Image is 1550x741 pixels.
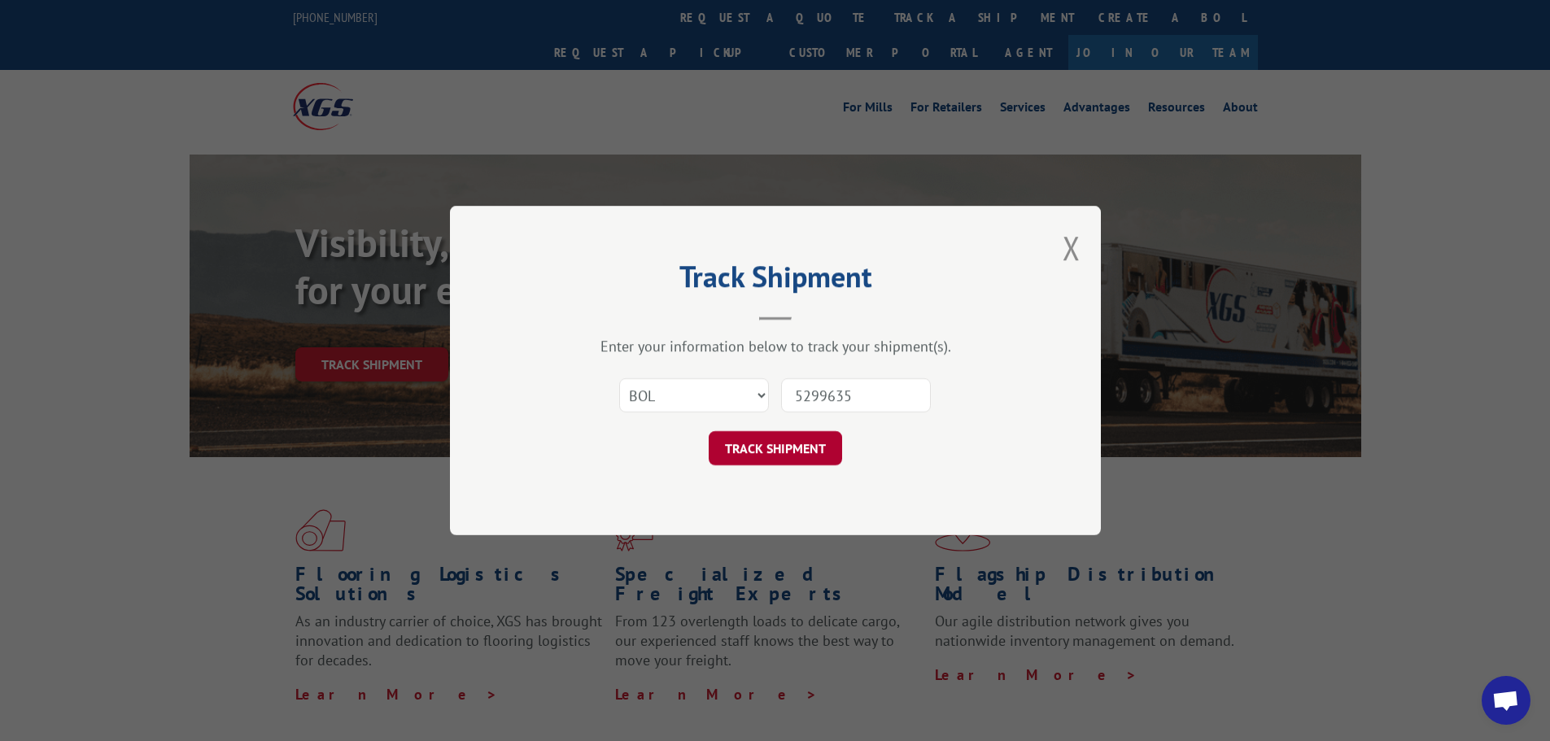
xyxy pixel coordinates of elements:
input: Number(s) [781,378,931,412]
h2: Track Shipment [531,265,1020,296]
div: Enter your information below to track your shipment(s). [531,337,1020,355]
button: Close modal [1063,226,1081,269]
div: Open chat [1482,676,1530,725]
button: TRACK SHIPMENT [709,431,842,465]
